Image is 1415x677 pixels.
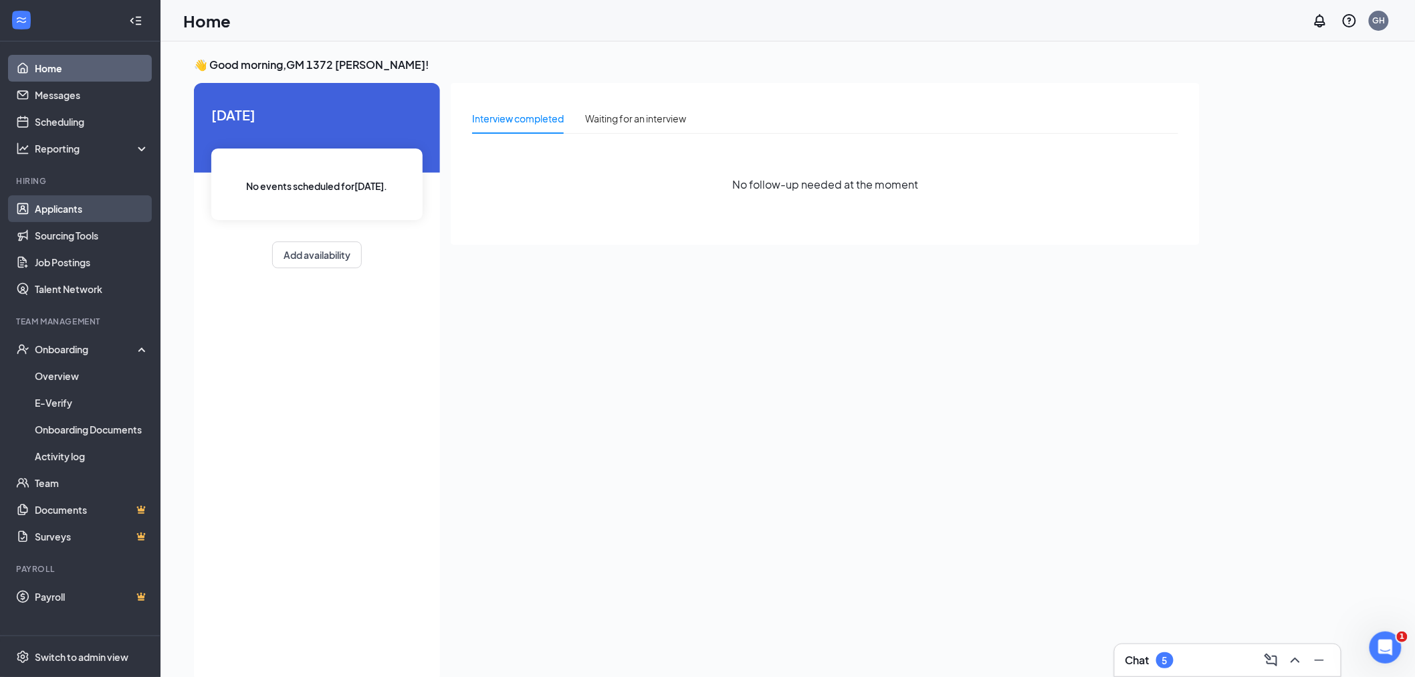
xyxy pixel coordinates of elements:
a: Activity log [35,443,149,470]
a: DocumentsCrown [35,496,149,523]
a: Team [35,470,149,496]
h3: Chat [1125,653,1150,668]
a: Onboarding Documents [35,416,149,443]
a: SurveysCrown [35,523,149,550]
svg: QuestionInfo [1341,13,1357,29]
a: Sourcing Tools [35,222,149,249]
span: No events scheduled for [DATE] . [247,179,388,193]
a: Talent Network [35,276,149,302]
div: Reporting [35,142,150,155]
h1: Home [183,9,231,32]
div: Waiting for an interview [585,111,686,126]
svg: Notifications [1312,13,1328,29]
svg: Settings [16,650,29,664]
span: No follow-up needed at the moment [732,176,918,193]
a: PayrollCrown [35,583,149,610]
button: ChevronUp [1285,650,1306,671]
div: Hiring [16,175,146,187]
svg: ChevronUp [1287,652,1303,668]
a: Scheduling [35,108,149,135]
svg: Collapse [129,14,142,27]
a: Job Postings [35,249,149,276]
div: Switch to admin view [35,650,128,664]
svg: ComposeMessage [1263,652,1279,668]
div: Onboarding [35,343,138,356]
h3: 👋 Good morning, GM 1372 [PERSON_NAME] ! [194,58,1200,72]
div: GH [1373,15,1386,26]
div: Payroll [16,563,146,575]
button: Minimize [1309,650,1330,671]
a: Overview [35,363,149,389]
svg: Analysis [16,142,29,155]
div: Team Management [16,316,146,327]
button: ComposeMessage [1261,650,1282,671]
div: Interview completed [472,111,564,126]
span: [DATE] [211,104,423,125]
button: Add availability [272,241,362,268]
svg: UserCheck [16,343,29,356]
span: 1 [1397,632,1408,642]
a: E-Verify [35,389,149,416]
a: Messages [35,82,149,108]
a: Applicants [35,195,149,222]
svg: WorkstreamLogo [15,13,28,27]
div: 5 [1162,655,1168,666]
a: Home [35,55,149,82]
svg: Minimize [1311,652,1327,668]
iframe: Intercom live chat [1370,632,1402,664]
